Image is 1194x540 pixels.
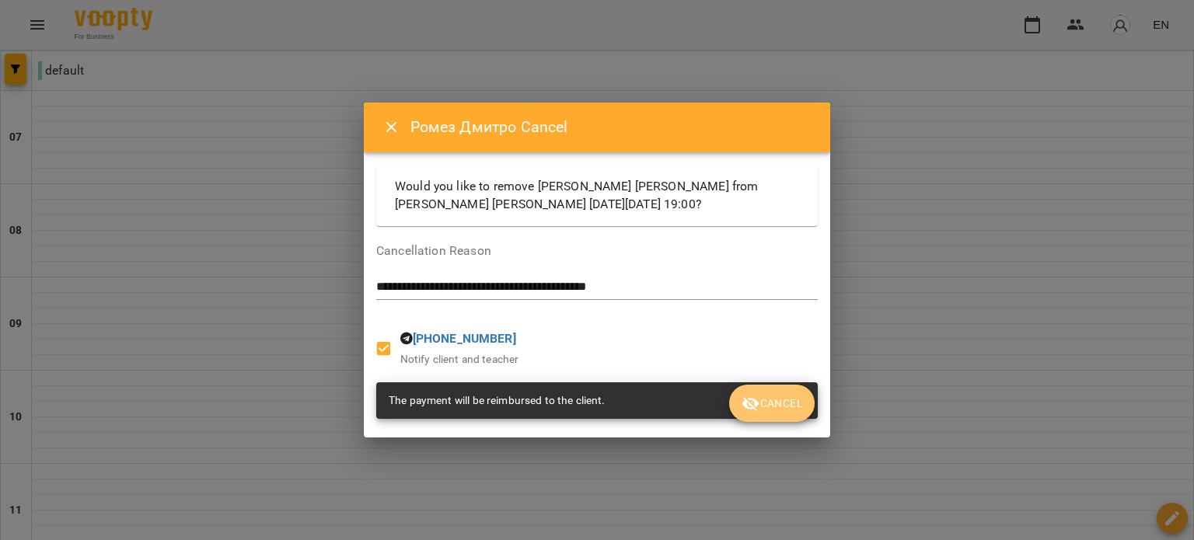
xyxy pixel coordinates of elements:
[400,352,519,368] p: Notify client and teacher
[729,385,815,422] button: Cancel
[413,331,516,346] a: [PHONE_NUMBER]
[742,394,802,413] span: Cancel
[389,387,606,415] div: The payment will be reimbursed to the client.
[410,115,812,139] h6: Ромез Дмитро Cancel
[376,165,818,226] div: Would you like to remove [PERSON_NAME] [PERSON_NAME] from [PERSON_NAME] [PERSON_NAME] [DATE][DATE...
[373,109,410,146] button: Close
[376,245,818,257] label: Cancellation Reason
